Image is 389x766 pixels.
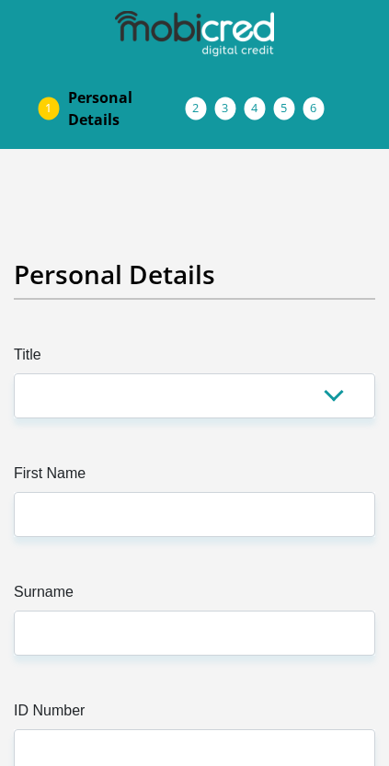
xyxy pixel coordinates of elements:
[14,581,375,611] label: Surname
[14,463,375,492] label: First Name
[14,259,375,291] h2: Personal Details
[53,79,200,138] a: PersonalDetails
[68,86,186,131] span: Personal Details
[14,700,375,729] label: ID Number
[14,344,375,373] label: Title
[14,611,375,656] input: Surname
[14,492,375,537] input: First Name
[115,11,273,57] img: mobicred logo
